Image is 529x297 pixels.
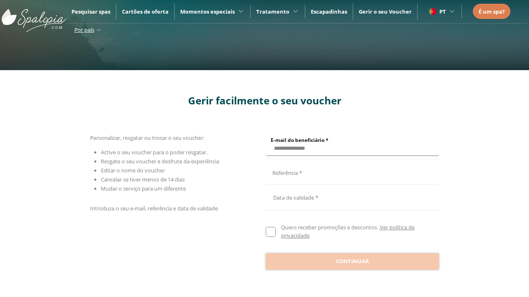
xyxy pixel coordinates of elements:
[479,7,505,16] a: É um spa?
[71,8,110,15] a: Pesquisar spas
[336,257,369,266] span: Continuar
[101,185,186,192] span: Mudar o serviço para um diferente
[101,167,165,174] span: Editar o nome do voucher
[2,1,66,32] img: ImgLogoSpalopia.BvClDcEz.svg
[122,8,169,15] a: Cartões de oferta
[90,134,204,141] span: Personalizar, resgatar ou trocar o seu voucher:
[359,8,412,15] a: Gerir o seu Voucher
[266,253,439,270] button: Continuar
[74,26,94,33] span: Por país
[101,176,185,183] span: Cancelar se tiver menos de 14 dias
[281,224,378,231] span: Quero receber promoções e descontos.
[90,205,218,212] span: Introduza o seu e-mail, referência e data de validade
[188,94,341,107] span: Gerir facilmente o seu voucher
[101,158,219,165] span: Resgate o seu voucher e desfrute da experiência
[101,148,207,156] span: Active o seu voucher para o poder resgatar.
[281,224,414,239] a: Ver política de privacidade
[311,8,347,15] a: Escapadinhas
[479,8,505,15] span: É um spa?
